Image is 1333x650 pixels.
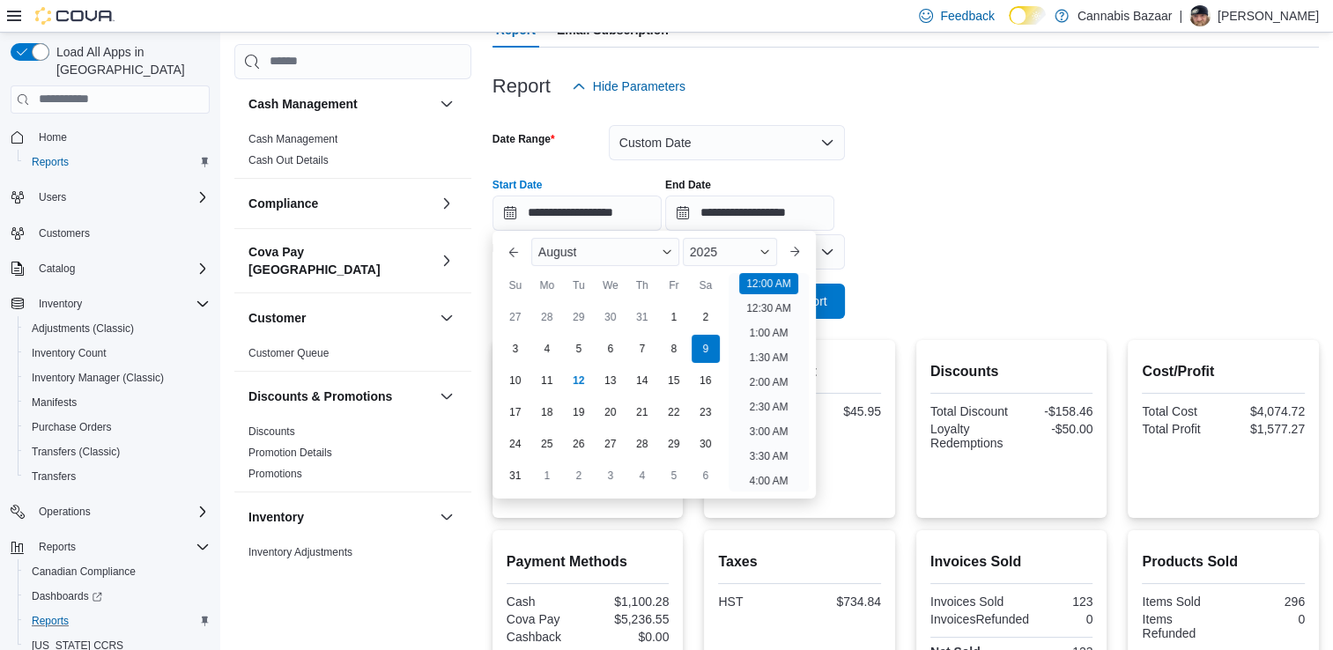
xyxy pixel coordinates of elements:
div: $4,074.72 [1227,404,1305,418]
a: Reports [25,151,76,173]
button: Customer [436,307,457,329]
span: Discounts [248,425,295,439]
a: Inventory Manager (Classic) [25,367,171,388]
span: Inventory by Product Historical [248,566,392,580]
span: Cash Out Details [248,153,329,167]
button: Inventory Count [18,341,217,366]
button: Discounts & Promotions [248,388,433,405]
span: Reports [39,540,76,554]
li: 12:30 AM [739,298,798,319]
div: Fr [660,271,688,299]
button: Previous Month [500,238,528,266]
span: Catalog [39,262,75,276]
h3: Cash Management [248,95,358,113]
button: Discounts & Promotions [436,386,457,407]
img: Cova [35,7,115,25]
div: day-22 [660,398,688,426]
div: Tu [565,271,593,299]
h2: Payment Methods [507,551,670,572]
a: Cash Out Details [248,154,329,166]
div: -$50.00 [1015,422,1092,436]
div: Cash Management [234,129,471,178]
button: Transfers [18,464,217,489]
div: day-16 [692,366,720,395]
div: day-30 [596,303,625,331]
span: Home [32,126,210,148]
span: Manifests [25,392,210,413]
span: Users [39,190,66,204]
h2: Products Sold [1142,551,1305,572]
a: Canadian Compliance [25,561,143,582]
div: HST [718,595,796,609]
li: 2:00 AM [742,372,795,393]
div: day-14 [628,366,656,395]
span: Reports [32,614,69,628]
button: Compliance [436,193,457,214]
a: Purchase Orders [25,417,119,438]
div: day-26 [565,430,593,458]
button: Inventory Manager (Classic) [18,366,217,390]
div: Cova Pay [507,612,584,626]
h3: Cova Pay [GEOGRAPHIC_DATA] [248,243,433,278]
div: Mo [533,271,561,299]
div: day-31 [628,303,656,331]
span: Transfers (Classic) [25,441,210,462]
div: day-2 [565,462,593,490]
div: Discounts & Promotions [234,421,471,491]
button: Reports [18,150,217,174]
input: Press the down key to open a popover containing a calendar. [665,196,834,231]
span: Inventory Adjustments [248,545,352,559]
button: Reports [4,535,217,559]
div: day-10 [501,366,529,395]
div: day-5 [565,335,593,363]
div: Items Sold [1142,595,1219,609]
div: $1,100.28 [591,595,669,609]
span: Inventory Manager (Classic) [32,371,164,385]
h3: Inventory [248,508,304,526]
span: Catalog [32,258,210,279]
span: Dark Mode [1009,25,1010,26]
button: Inventory [436,506,457,528]
a: Transfers [25,466,83,487]
div: Button. Open the month selector. August is currently selected. [531,238,679,266]
span: Feedback [940,7,994,25]
div: day-23 [692,398,720,426]
input: Press the down key to enter a popover containing a calendar. Press the escape key to close the po... [492,196,662,231]
span: Purchase Orders [32,420,112,434]
h3: Report [492,76,551,97]
a: Cash Management [248,133,337,145]
button: Inventory [32,293,89,314]
span: Adjustments (Classic) [25,318,210,339]
div: day-19 [565,398,593,426]
div: day-9 [692,335,720,363]
div: 123 [1015,595,1092,609]
div: day-5 [660,462,688,490]
div: -$158.46 [1015,404,1092,418]
ul: Time [729,273,809,491]
li: 1:00 AM [742,322,795,343]
h2: Taxes [718,551,881,572]
div: Total Cost [1142,404,1219,418]
div: day-29 [565,303,593,331]
button: Catalog [4,256,217,281]
button: Canadian Compliance [18,559,217,584]
a: Manifests [25,392,84,413]
div: $1,577.27 [1227,422,1305,436]
a: Inventory Adjustments [248,546,352,558]
button: Operations [32,501,98,522]
div: Items Refunded [1142,612,1219,640]
li: 12:00 AM [739,273,798,294]
a: Promotion Details [248,447,332,459]
div: August, 2025 [500,301,722,491]
span: Adjustments (Classic) [32,321,134,336]
div: Su [501,271,529,299]
div: day-7 [628,335,656,363]
button: Compliance [248,195,433,212]
a: Dashboards [18,584,217,609]
button: Inventory [248,508,433,526]
div: InvoicesRefunded [930,612,1029,626]
button: Catalog [32,258,82,279]
div: Total Profit [1142,422,1219,436]
div: Total Discount [930,404,1008,418]
button: Reports [32,536,83,558]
